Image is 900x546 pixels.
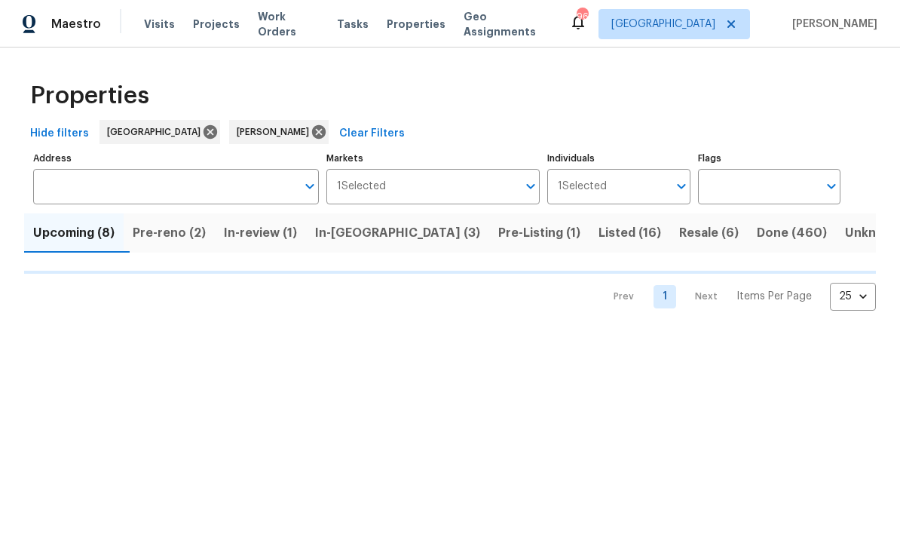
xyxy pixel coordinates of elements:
button: Open [299,176,320,197]
div: 96 [577,9,587,24]
button: Clear Filters [333,120,411,148]
span: Upcoming (8) [33,222,115,244]
span: [PERSON_NAME] [237,124,315,140]
span: 1 Selected [558,180,607,193]
span: [GEOGRAPHIC_DATA] [611,17,715,32]
span: Work Orders [258,9,319,39]
span: [GEOGRAPHIC_DATA] [107,124,207,140]
label: Address [33,154,319,163]
nav: Pagination Navigation [599,283,876,311]
a: Goto page 1 [654,285,676,308]
span: Hide filters [30,124,89,143]
span: Pre-reno (2) [133,222,206,244]
span: [PERSON_NAME] [786,17,877,32]
span: In-review (1) [224,222,297,244]
span: Geo Assignments [464,9,551,39]
button: Open [821,176,842,197]
button: Open [671,176,692,197]
button: Hide filters [24,120,95,148]
p: Items Per Page [736,289,812,304]
span: Visits [144,17,175,32]
span: Projects [193,17,240,32]
span: In-[GEOGRAPHIC_DATA] (3) [315,222,480,244]
label: Flags [698,154,840,163]
button: Open [520,176,541,197]
span: 1 Selected [337,180,386,193]
span: Listed (16) [598,222,661,244]
span: Clear Filters [339,124,405,143]
span: Resale (6) [679,222,739,244]
span: Tasks [337,19,369,29]
span: Pre-Listing (1) [498,222,580,244]
span: Done (460) [757,222,827,244]
div: [PERSON_NAME] [229,120,329,144]
span: Properties [30,88,149,103]
div: [GEOGRAPHIC_DATA] [99,120,220,144]
label: Markets [326,154,540,163]
span: Properties [387,17,445,32]
span: Maestro [51,17,101,32]
label: Individuals [547,154,690,163]
div: 25 [830,277,876,316]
